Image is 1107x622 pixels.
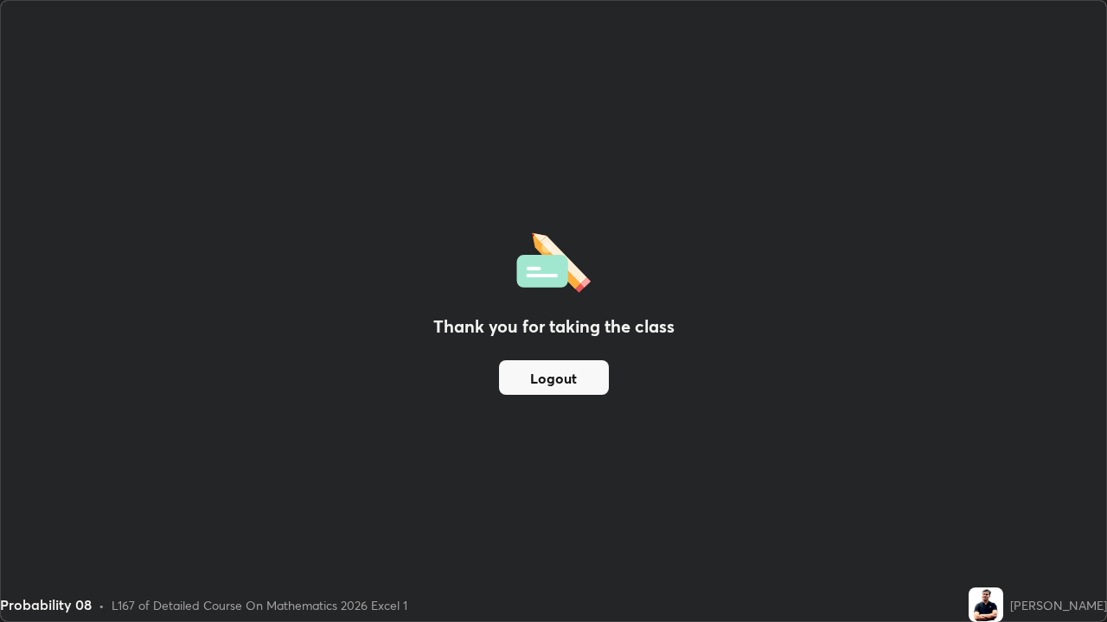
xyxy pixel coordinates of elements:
[112,596,407,614] div: L167 of Detailed Course On Mathematics 2026 Excel 1
[433,314,675,340] h2: Thank you for taking the class
[99,596,105,614] div: •
[1010,596,1107,614] div: [PERSON_NAME]
[499,360,609,395] button: Logout
[969,587,1003,622] img: 988431c348cc4fbe81a6401cf86f26e4.jpg
[516,227,591,293] img: offlineFeedback.1438e8b3.svg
